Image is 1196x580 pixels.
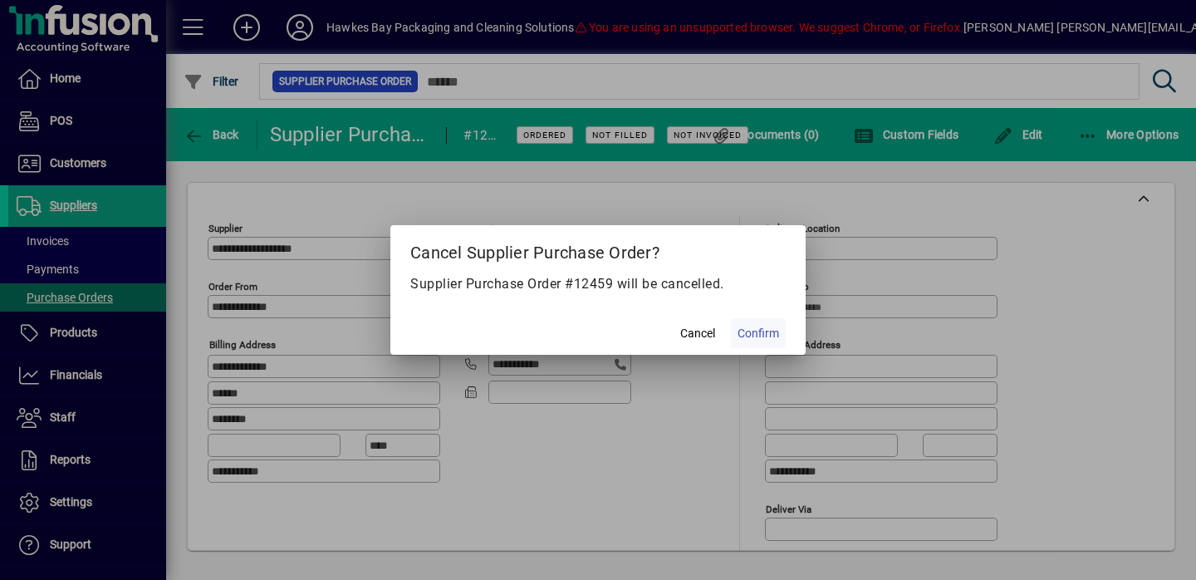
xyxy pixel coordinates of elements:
[671,318,724,348] button: Cancel
[738,325,779,342] span: Confirm
[731,318,786,348] button: Confirm
[680,325,715,342] span: Cancel
[410,274,786,294] p: Supplier Purchase Order #12459 will be cancelled.
[390,225,806,273] h2: Cancel Supplier Purchase Order?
